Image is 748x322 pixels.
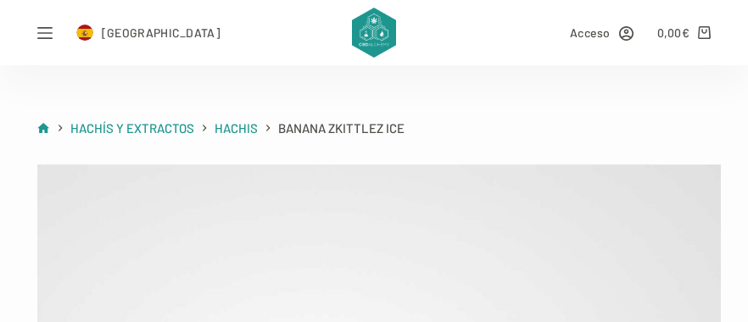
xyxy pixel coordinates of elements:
[657,23,711,42] a: Carro de compra
[570,23,634,42] a: Acceso
[682,25,689,40] span: €
[657,25,690,40] bdi: 0,00
[570,23,611,42] span: Acceso
[70,118,194,139] a: Hachís y Extractos
[76,25,93,42] img: ES Flag
[215,118,258,139] a: Hachis
[352,8,396,58] img: CBD Alchemy
[215,120,258,136] span: Hachis
[37,25,53,41] button: Abrir fuera del lienzo
[278,118,405,139] span: Banana Zkittlez Ice
[102,23,220,42] span: [GEOGRAPHIC_DATA]
[70,120,194,136] span: Hachís y Extractos
[76,23,220,42] a: Select Country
